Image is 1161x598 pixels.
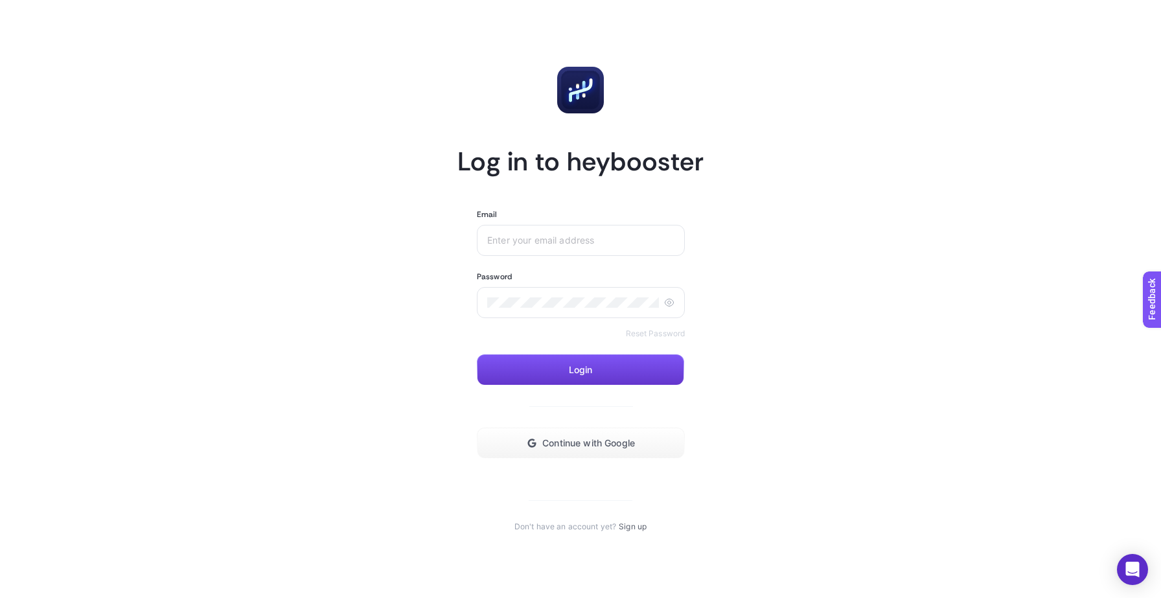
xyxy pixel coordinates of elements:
a: Sign up [619,522,647,532]
button: Login [477,354,684,385]
div: Open Intercom Messenger [1117,554,1148,585]
label: Password [477,271,512,282]
label: Email [477,209,498,220]
a: Reset Password [626,328,685,339]
span: Feedback [8,4,49,14]
input: Enter your email address [487,235,674,246]
span: Don't have an account yet? [514,522,616,532]
h1: Log in to heybooster [457,144,704,178]
span: Login [569,365,593,375]
span: Continue with Google [542,438,635,448]
button: Continue with Google [477,428,685,459]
